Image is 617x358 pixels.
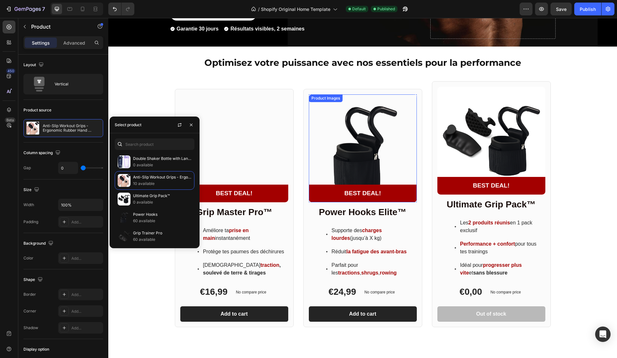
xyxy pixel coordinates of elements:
[360,202,402,207] strong: 2 produits réunis
[201,288,308,304] button: Add to cart
[42,5,45,13] p: 7
[23,255,33,261] div: Color
[23,219,38,225] div: Padding
[352,243,436,259] p: Idéal pour et
[133,218,192,224] p: 60 available
[23,202,34,208] div: Width
[351,267,374,280] div: €0,00
[71,309,102,314] div: Add...
[133,162,192,168] p: 0 available
[219,267,248,280] div: €24,99
[133,155,192,162] p: Double Shaker Bottle with Lanyard, 24Oz - Leak Proof Mixer Cup with Stainless Steel Blending Ball...
[115,138,194,150] input: Search in Settings & Advanced
[133,193,192,199] p: Ultimate Grip Pack™
[377,6,395,12] span: Published
[352,201,436,216] p: Les en 1 pack exclusif
[133,199,192,205] p: 0 available
[71,292,102,298] div: Add...
[23,165,31,171] div: Gap
[152,244,171,250] strong: traction
[201,188,308,200] h2: Power Hooks Elite™
[118,155,130,168] img: collections
[3,3,48,15] button: 7
[26,122,39,135] img: product feature img
[223,230,308,238] p: Réduit
[63,39,85,46] p: Advanced
[58,162,78,174] input: Auto
[550,3,572,15] button: Save
[32,39,50,46] p: Settings
[23,275,44,284] div: Shape
[201,171,308,179] p: BEST DEAL!
[580,6,596,13] div: Publish
[23,308,36,314] div: Corner
[118,193,130,205] img: collections
[58,199,103,211] input: Auto
[329,288,437,304] button: Out of stock
[23,292,36,297] div: Border
[31,23,86,31] p: Product
[72,288,180,304] button: Add to cart
[5,118,15,123] div: Beta
[112,292,139,300] div: Add to cart
[43,124,100,133] p: Anti-Slip Workout Grips - Ergonomic Rubber Hand Protector Gloves for Weight Lifting, Pull-Ups, Gy...
[352,222,436,238] p: pour tous tes trainings
[238,231,299,236] strong: la fatigue des avant-bras
[128,272,158,276] p: No compare price
[352,223,407,229] strong: Performance + confort
[91,267,120,280] div: €16,99
[23,107,51,113] div: Product source
[272,252,288,258] strong: rowing
[71,325,102,331] div: Add...
[241,292,268,300] div: Add to cart
[23,186,40,194] div: Size
[71,219,102,225] div: Add...
[133,180,192,187] p: 10 available
[108,3,134,15] div: Undo/Redo
[23,325,38,331] div: Shadow
[6,68,15,74] div: 450
[23,346,49,352] div: Display option
[261,6,330,13] span: Shopify Original Home Template
[118,174,130,187] img: collections
[115,122,141,128] div: Select product
[574,3,601,15] button: Publish
[329,69,437,177] a: Ultimate Grip Pack™
[330,164,436,172] p: BEST DEAL!
[108,18,617,358] iframe: Design area
[253,252,270,258] strong: shrugs
[556,6,567,12] span: Save
[382,272,413,276] p: No compare price
[118,211,130,224] img: collections
[133,174,192,180] p: Anti-Slip Workout Grips - Ergonomic Rubber Hand Protector Gloves for Weight Lifting, Pull-Ups, Gy...
[133,211,192,218] p: Power Hooks
[223,209,308,224] p: Supporte des (jusqu’à X kg)
[365,252,399,258] strong: sans blessure
[201,76,308,184] a: Power Hooks
[258,6,260,13] span: /
[55,77,94,92] div: Vertical
[352,244,414,258] strong: progresser plus vite
[256,272,287,276] p: No compare price
[133,236,192,243] p: 60 available
[133,230,192,236] p: Grip Trainer Pro
[230,252,252,258] strong: tractions
[368,292,398,300] div: Out of stock
[202,77,233,83] div: Product Images
[329,180,437,193] h2: Ultimate Grip Pack™
[23,149,62,157] div: Column spacing
[71,256,102,261] div: Add...
[223,243,308,259] p: Parfait pour les , ,
[118,230,130,243] img: collections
